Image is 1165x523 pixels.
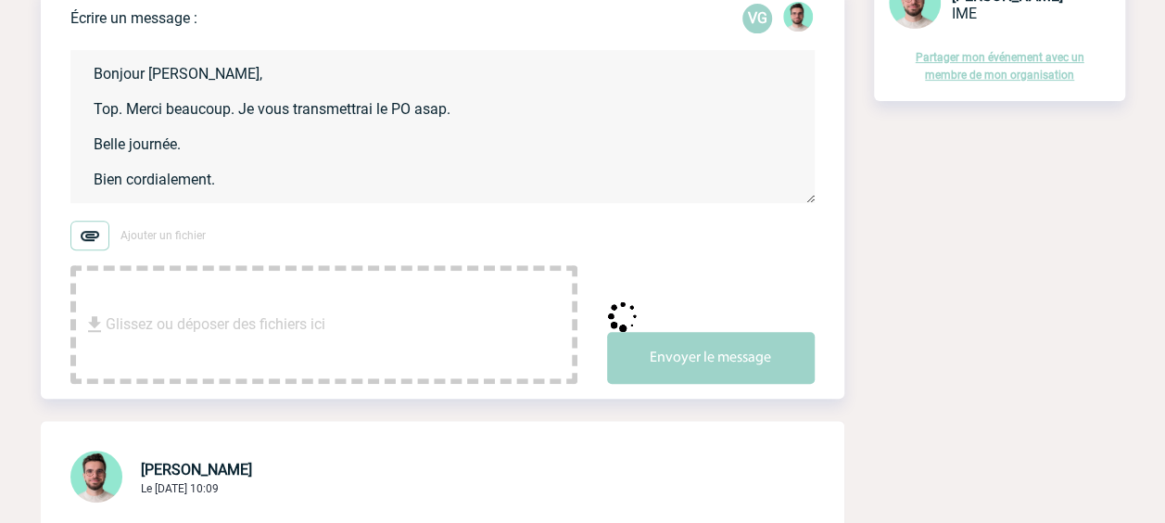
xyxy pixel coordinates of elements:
button: Envoyer le message [607,332,815,384]
span: Le [DATE] 10:09 [141,482,219,495]
div: Benjamin ROLAND [783,2,813,35]
span: [PERSON_NAME] [141,461,252,478]
a: Partager mon événement avec un membre de mon organisation [916,51,1084,82]
img: 121547-2.png [70,451,122,503]
img: 121547-2.png [783,2,813,32]
img: file_download.svg [83,313,106,336]
p: VG [742,4,772,33]
span: IME [952,5,977,22]
span: Glissez ou déposer des fichiers ici [106,278,325,371]
p: Écrire un message : [70,9,197,27]
div: Valerie GANGLOFF [742,4,772,33]
span: Ajouter un fichier [120,229,206,242]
